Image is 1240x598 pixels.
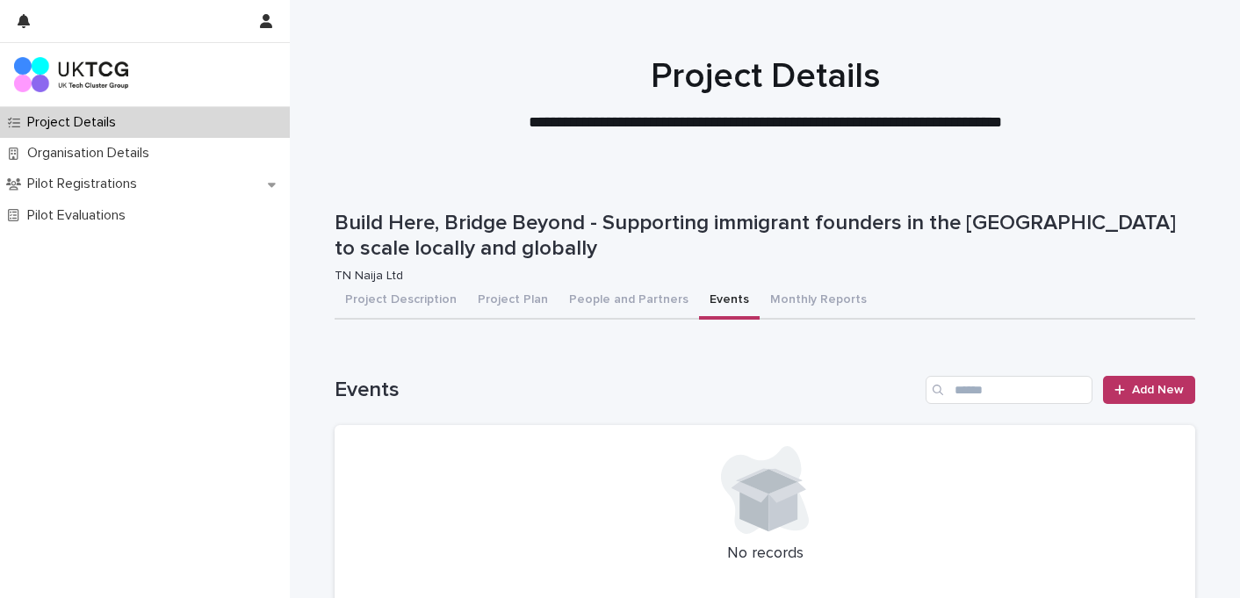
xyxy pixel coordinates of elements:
[926,376,1092,404] input: Search
[20,176,151,192] p: Pilot Registrations
[20,114,130,131] p: Project Details
[1132,384,1184,396] span: Add New
[1103,376,1195,404] a: Add New
[335,283,467,320] button: Project Description
[335,55,1195,97] h1: Project Details
[335,378,919,403] h1: Events
[20,207,140,224] p: Pilot Evaluations
[335,269,1181,284] p: TN Naija Ltd
[699,283,760,320] button: Events
[335,211,1188,262] p: Build Here, Bridge Beyond - Supporting immigrant founders in the [GEOGRAPHIC_DATA] to scale local...
[356,544,1174,564] p: No records
[760,283,877,320] button: Monthly Reports
[14,57,128,92] img: 2xblf3AaSCoQZMnIOkXG
[559,283,699,320] button: People and Partners
[20,145,163,162] p: Organisation Details
[467,283,559,320] button: Project Plan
